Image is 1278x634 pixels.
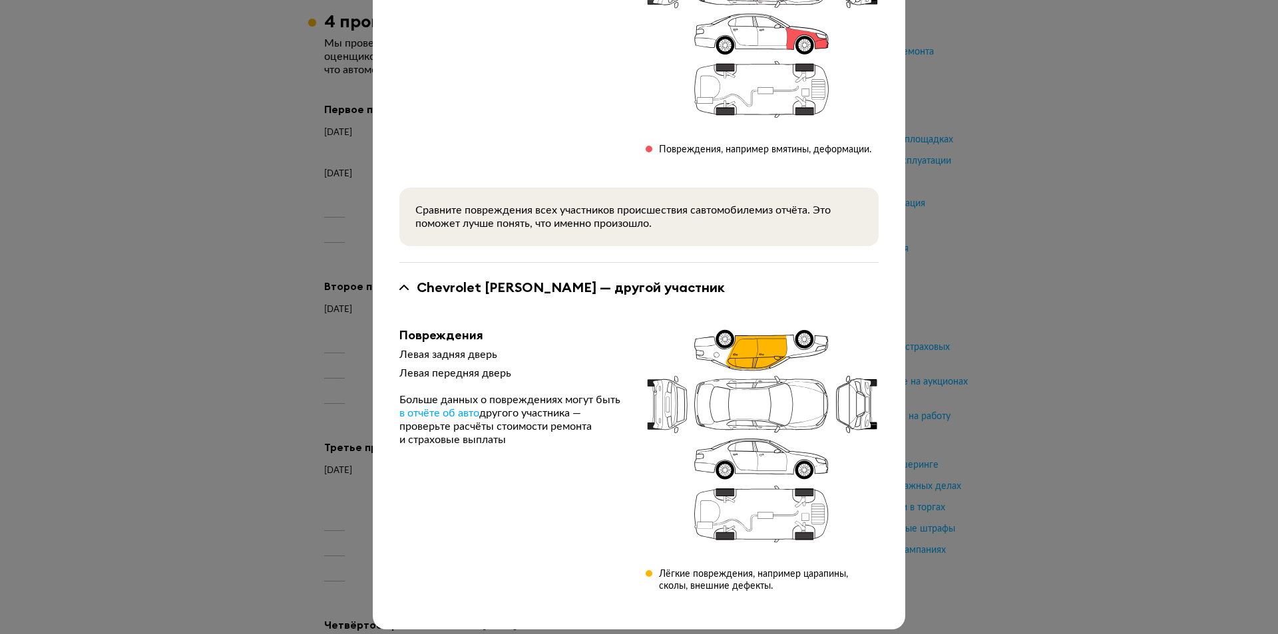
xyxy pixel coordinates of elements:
div: Повреждения, например вмятины, деформации. [659,144,871,156]
div: Сравните повреждения всех участников происшествия с автомобилем из отчёта. Это поможет лучше поня... [415,204,863,230]
div: Больше данных о повреждениях могут быть другого участника — проверьте расчёты стоимости ремонта и... [399,393,624,446]
div: Повреждения [399,328,624,343]
a: в отчёте об авто [399,406,479,420]
span: в отчёте об авто [399,408,479,418]
div: Левая передняя дверь [399,367,624,380]
div: Левая задняя дверь [399,348,624,361]
div: Chevrolet [PERSON_NAME] — другой участник [417,279,725,296]
div: Лёгкие повреждения, например царапины, сколы, внешние дефекты. [659,568,879,592]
